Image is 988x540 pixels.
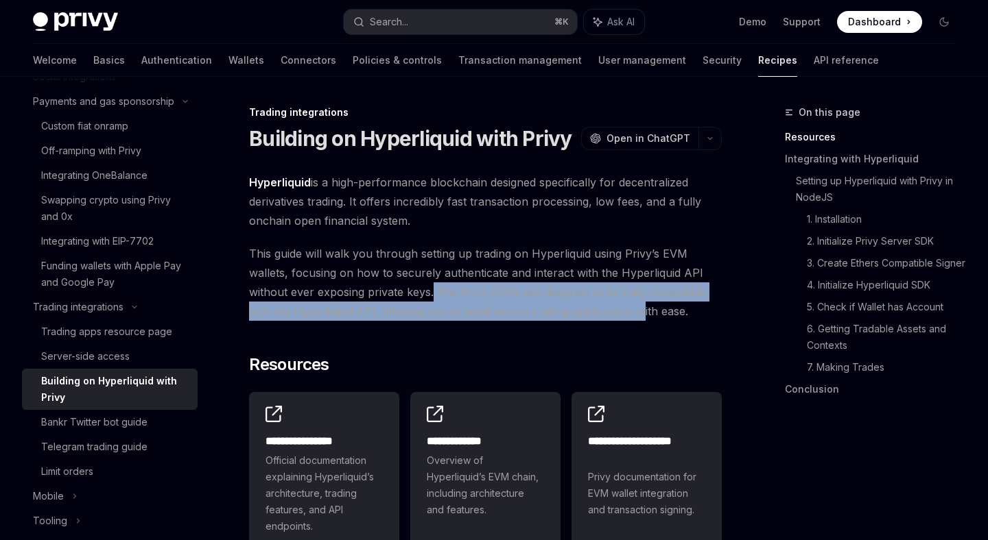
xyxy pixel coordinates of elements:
[799,104,860,121] span: On this page
[41,258,189,291] div: Funding wallets with Apple Pay and Google Pay
[41,167,148,184] div: Integrating OneBalance
[249,173,722,230] span: is a high-performance blockchain designed specifically for decentralized derivatives trading. It ...
[41,233,154,249] div: Integrating with EIP-7702
[814,44,879,77] a: API reference
[807,274,966,296] a: 4. Initialize Hyperliquid SDK
[458,44,582,77] a: Transaction management
[758,44,797,77] a: Recipes
[427,452,544,518] span: Overview of Hyperliquid’s EVM chain, including architecture and features.
[33,488,64,504] div: Mobile
[41,323,172,340] div: Trading apps resource page
[33,12,118,32] img: dark logo
[807,356,966,378] a: 7. Making Trades
[41,348,130,365] div: Server-side access
[22,344,198,369] a: Server-side access
[739,15,766,29] a: Demo
[848,15,901,29] span: Dashboard
[41,192,189,225] div: Swapping crypto using Privy and 0x
[22,188,198,229] a: Swapping crypto using Privy and 0x
[370,14,408,30] div: Search...
[796,170,966,208] a: Setting up Hyperliquid with Privy in NodeJS
[598,44,686,77] a: User management
[41,439,148,455] div: Telegram trading guide
[22,434,198,459] a: Telegram trading guide
[807,252,966,274] a: 3. Create Ethers Compatible Signer
[581,127,698,150] button: Open in ChatGPT
[22,319,198,344] a: Trading apps resource page
[22,114,198,138] a: Custom fiat onramp
[785,378,966,400] a: Conclusion
[141,44,212,77] a: Authentication
[41,143,141,159] div: Off-ramping with Privy
[33,93,174,110] div: Payments and gas sponsorship
[22,254,198,295] a: Funding wallets with Apple Pay and Google Pay
[607,132,690,145] span: Open in ChatGPT
[837,11,922,33] a: Dashboard
[22,163,198,188] a: Integrating OneBalance
[785,126,966,148] a: Resources
[249,126,572,151] h1: Building on Hyperliquid with Privy
[41,373,189,406] div: Building on Hyperliquid with Privy
[33,513,67,529] div: Tooling
[33,44,77,77] a: Welcome
[785,148,966,170] a: Integrating with Hyperliquid
[93,44,125,77] a: Basics
[22,459,198,484] a: Limit orders
[783,15,821,29] a: Support
[228,44,264,77] a: Wallets
[281,44,336,77] a: Connectors
[22,138,198,163] a: Off-ramping with Privy
[41,414,148,430] div: Bankr Twitter bot guide
[607,15,635,29] span: Ask AI
[807,208,966,230] a: 1. Installation
[33,299,123,315] div: Trading integrations
[807,230,966,252] a: 2. Initialize Privy Server SDK
[249,244,722,321] span: This guide will walk you through setting up trading on Hyperliquid using Privy’s EVM wallets, foc...
[353,44,442,77] a: Policies & controls
[41,463,93,480] div: Limit orders
[266,452,383,535] span: Official documentation explaining Hyperliquid’s architecture, trading features, and API endpoints.
[807,296,966,318] a: 5. Check if Wallet has Account
[22,229,198,254] a: Integrating with EIP-7702
[22,369,198,410] a: Building on Hyperliquid with Privy
[41,118,128,134] div: Custom fiat onramp
[703,44,742,77] a: Security
[22,410,198,434] a: Bankr Twitter bot guide
[249,175,311,190] a: Hyperliquid
[584,10,644,34] button: Ask AI
[933,11,955,33] button: Toggle dark mode
[554,16,569,27] span: ⌘ K
[588,469,705,518] span: Privy documentation for EVM wallet integration and transaction signing.
[344,10,576,34] button: Search...⌘K
[807,318,966,356] a: 6. Getting Tradable Assets and Contexts
[249,354,329,376] span: Resources
[249,106,722,119] div: Trading integrations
